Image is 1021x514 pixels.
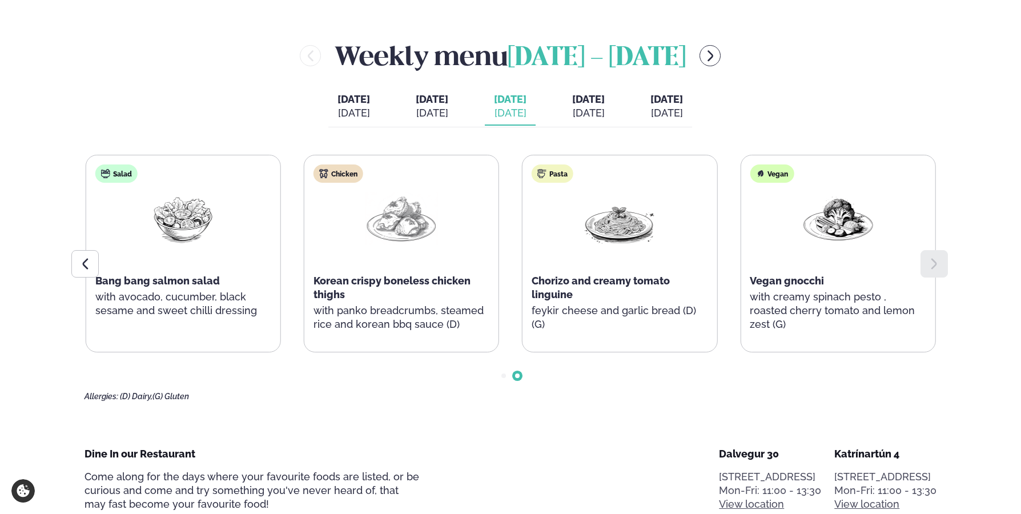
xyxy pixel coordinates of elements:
[834,497,899,511] a: View location
[750,290,926,331] p: with creamy spinach pesto , roasted cherry tomato and lemon zest (G)
[365,192,438,245] img: Chicken-thighs.png
[750,275,824,287] span: Vegan gnocchi
[485,88,536,126] button: [DATE] [DATE]
[416,93,448,105] span: [DATE]
[319,169,328,178] img: chicken.svg
[583,192,656,245] img: Spagetti.png
[95,290,271,318] p: with avocado, cucumber, black sesame and sweet chilli dressing
[85,448,195,460] span: Dine In our Restaurant
[537,169,546,178] img: pasta.svg
[563,88,614,126] button: [DATE] [DATE]
[532,275,670,300] span: Chorizo and creamy tomato linguine
[328,88,379,126] button: [DATE] [DATE]
[494,106,526,120] div: [DATE]
[834,470,936,484] p: [STREET_ADDRESS]
[120,392,152,401] span: (D) Dairy,
[147,192,220,245] img: Salad.png
[719,447,821,461] div: Dalvegur 30
[407,88,457,126] button: [DATE] [DATE]
[515,374,520,378] span: Go to slide 2
[313,275,471,300] span: Korean crispy boneless chicken thighs
[11,479,35,503] a: Cookie settings
[700,45,721,66] button: menu-btn-right
[416,106,448,120] div: [DATE]
[834,484,936,497] div: Mon-Fri: 11:00 - 13:30
[719,484,821,497] div: Mon-Fri: 11:00 - 13:30
[337,106,370,120] div: [DATE]
[719,497,784,511] a: View location
[337,93,370,105] span: [DATE]
[335,37,686,74] h2: Weekly menu
[755,169,765,178] img: Vegan.svg
[641,88,692,126] button: [DATE] [DATE]
[650,93,683,105] span: [DATE]
[532,164,573,183] div: Pasta
[750,164,794,183] div: Vegan
[300,45,321,66] button: menu-btn-left
[719,470,821,484] p: [STREET_ADDRESS]
[508,46,686,71] span: [DATE] - [DATE]
[85,392,118,401] span: Allergies:
[85,471,419,510] span: Come along for the days where your favourite foods are listed, or be curious and come and try som...
[313,304,489,331] p: with panko breadcrumbs, steamed rice and korean bbq sauce (D)
[572,93,605,105] span: [DATE]
[650,106,683,120] div: [DATE]
[101,169,110,178] img: salad.svg
[801,192,874,245] img: Vegan.png
[572,106,605,120] div: [DATE]
[95,164,138,183] div: Salad
[313,164,363,183] div: Chicken
[95,275,220,287] span: Bang bang salmon salad
[152,392,189,401] span: (G) Gluten
[501,374,506,378] span: Go to slide 1
[532,304,708,331] p: feykir cheese and garlic bread (D) (G)
[494,93,526,106] span: [DATE]
[834,447,936,461] div: Katrínartún 4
